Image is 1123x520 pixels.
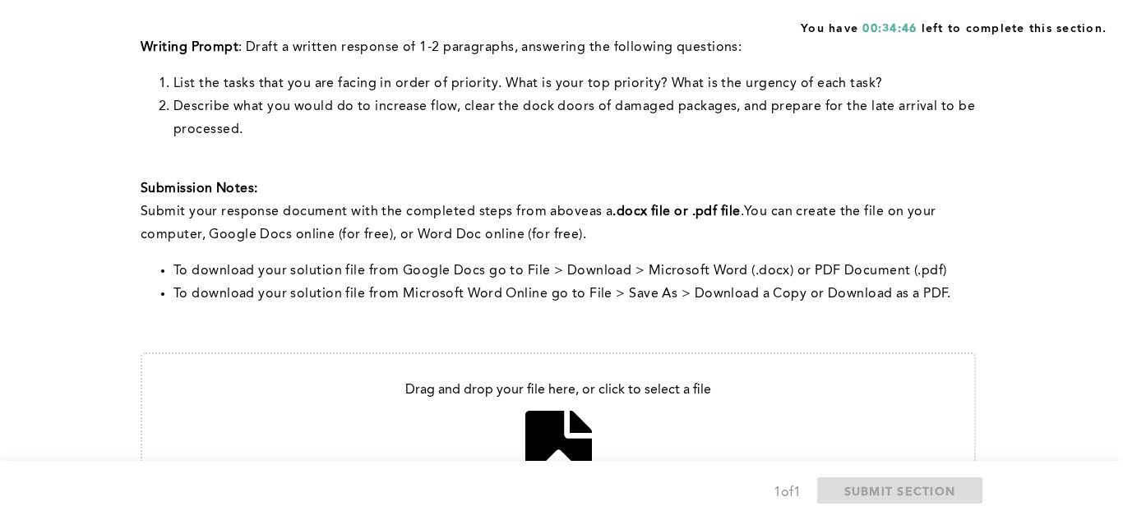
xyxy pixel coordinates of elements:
span: SUBMIT SECTION [844,483,956,499]
span: . [741,205,744,219]
span: You have left to complete this section. [801,16,1107,37]
p: with the completed steps from above You can create the file on your computer, Google Docs online ... [141,200,976,246]
li: To download your solution file from Google Docs go to File > Download > Microsoft Word (.docx) or... [173,260,976,283]
strong: .docx file or .pdf file [612,205,740,219]
button: SUBMIT SECTION [817,477,983,504]
span: : Draft a written response of 1-2 paragraphs, answering the following questions: [238,41,742,54]
span: Submit your response document [141,205,351,219]
span: 00:34:46 [862,23,917,35]
strong: Writing Prompt [141,41,238,54]
div: 1 of 1 [774,481,801,504]
strong: Submission Notes: [141,182,257,196]
span: List the tasks that you are facing in order of priority. What is your top priority? What is the u... [173,77,882,90]
li: To download your solution file from Microsoft Word Online go to File > Save As > Download a Copy ... [173,283,976,306]
span: as a [589,205,613,219]
span: Describe what you would do to increase flow, clear the dock doors of damaged packages, and prepar... [173,100,978,136]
